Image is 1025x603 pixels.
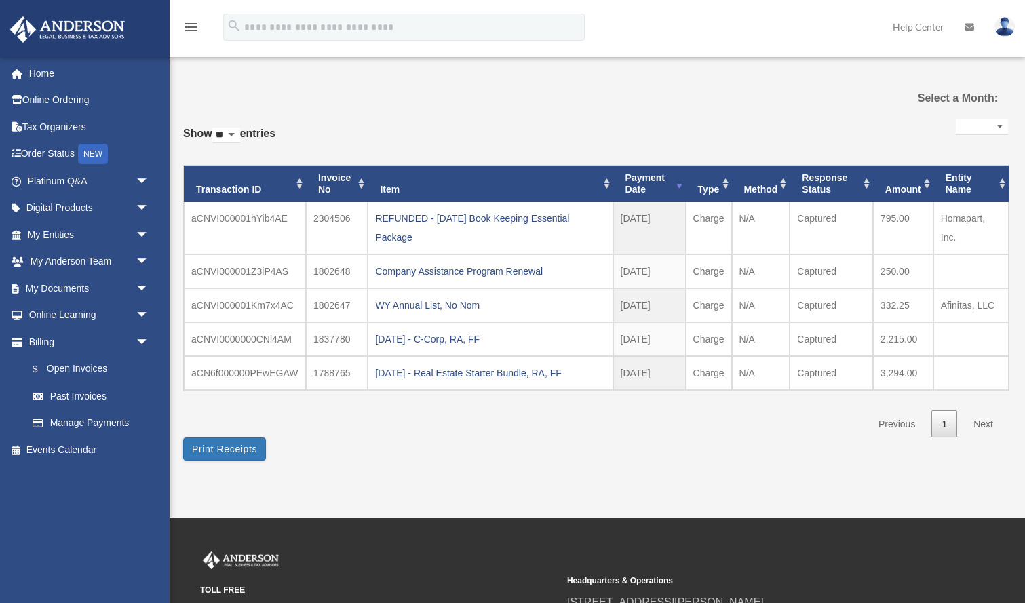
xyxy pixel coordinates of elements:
[732,254,790,288] td: N/A
[306,166,368,202] th: Invoice No: activate to sort column ascending
[931,410,957,438] a: 1
[933,166,1009,202] th: Entity Name: activate to sort column ascending
[686,254,732,288] td: Charge
[78,144,108,164] div: NEW
[790,356,873,390] td: Captured
[790,288,873,322] td: Captured
[790,254,873,288] td: Captured
[184,288,306,322] td: aCNVI000001Km7x4AC
[9,195,170,222] a: Digital Productsarrow_drop_down
[9,168,170,195] a: Platinum Q&Aarrow_drop_down
[873,356,933,390] td: 3,294.00
[212,128,240,143] select: Showentries
[9,436,170,463] a: Events Calendar
[19,355,170,383] a: $Open Invoices
[306,356,368,390] td: 1788765
[732,202,790,254] td: N/A
[306,322,368,356] td: 1837780
[184,356,306,390] td: aCN6f000000PEwEGAW
[375,296,605,315] div: WY Annual List, No Nom
[686,288,732,322] td: Charge
[9,328,170,355] a: Billingarrow_drop_down
[136,248,163,276] span: arrow_drop_down
[873,288,933,322] td: 332.25
[873,254,933,288] td: 250.00
[9,113,170,140] a: Tax Organizers
[9,275,170,302] a: My Documentsarrow_drop_down
[732,322,790,356] td: N/A
[184,166,306,202] th: Transaction ID: activate to sort column ascending
[686,202,732,254] td: Charge
[9,140,170,168] a: Order StatusNEW
[375,262,605,281] div: Company Assistance Program Renewal
[613,254,686,288] td: [DATE]
[613,166,686,202] th: Payment Date: activate to sort column ascending
[686,322,732,356] td: Charge
[136,168,163,195] span: arrow_drop_down
[9,221,170,248] a: My Entitiesarrow_drop_down
[9,248,170,275] a: My Anderson Teamarrow_drop_down
[200,551,282,569] img: Anderson Advisors Platinum Portal
[136,195,163,222] span: arrow_drop_down
[613,202,686,254] td: [DATE]
[375,209,605,247] div: REFUNDED - [DATE] Book Keeping Essential Package
[136,275,163,303] span: arrow_drop_down
[136,221,163,249] span: arrow_drop_down
[994,17,1015,37] img: User Pic
[136,302,163,330] span: arrow_drop_down
[686,356,732,390] td: Charge
[375,330,605,349] div: [DATE] - C-Corp, RA, FF
[873,202,933,254] td: 795.00
[790,166,873,202] th: Response Status: activate to sort column ascending
[375,364,605,383] div: [DATE] - Real Estate Starter Bundle, RA, FF
[183,19,199,35] i: menu
[19,410,170,437] a: Manage Payments
[881,89,998,108] label: Select a Month:
[567,574,925,588] small: Headquarters & Operations
[613,322,686,356] td: [DATE]
[40,361,47,378] span: $
[19,383,163,410] a: Past Invoices
[184,254,306,288] td: aCNVI000001Z3iP4AS
[933,288,1009,322] td: Afinitas, LLC
[183,437,266,461] button: Print Receipts
[6,16,129,43] img: Anderson Advisors Platinum Portal
[963,410,1003,438] a: Next
[183,24,199,35] a: menu
[200,583,558,598] small: TOLL FREE
[686,166,732,202] th: Type: activate to sort column ascending
[183,124,275,157] label: Show entries
[368,166,613,202] th: Item: activate to sort column ascending
[732,288,790,322] td: N/A
[790,322,873,356] td: Captured
[732,356,790,390] td: N/A
[873,166,933,202] th: Amount: activate to sort column ascending
[613,288,686,322] td: [DATE]
[9,302,170,329] a: Online Learningarrow_drop_down
[227,18,241,33] i: search
[873,322,933,356] td: 2,215.00
[790,202,873,254] td: Captured
[933,202,1009,254] td: Homapart, Inc.
[306,202,368,254] td: 2304506
[136,328,163,356] span: arrow_drop_down
[732,166,790,202] th: Method: activate to sort column ascending
[184,322,306,356] td: aCNVI0000000CNl4AM
[306,288,368,322] td: 1802647
[613,356,686,390] td: [DATE]
[184,202,306,254] td: aCNVI000001hYib4AE
[868,410,925,438] a: Previous
[306,254,368,288] td: 1802648
[9,87,170,114] a: Online Ordering
[9,60,170,87] a: Home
